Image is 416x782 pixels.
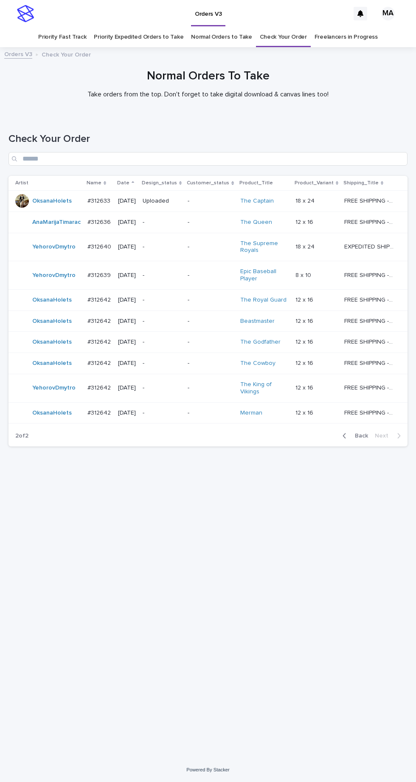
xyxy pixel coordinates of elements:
[87,408,112,417] p: #312642
[240,339,281,346] a: The Godfather
[191,27,252,47] a: Normal Orders to Take
[143,243,181,251] p: -
[188,296,233,304] p: -
[240,198,274,205] a: The Captain
[344,408,396,417] p: FREE SHIPPING - preview in 1-2 business days, after your approval delivery will take 5-10 b.d.
[8,69,408,84] h1: Normal Orders To Take
[118,272,136,279] p: [DATE]
[143,318,181,325] p: -
[188,360,233,367] p: -
[240,360,275,367] a: The Cowboy
[188,409,233,417] p: -
[240,219,272,226] a: The Queen
[143,409,181,417] p: -
[87,178,101,188] p: Name
[188,272,233,279] p: -
[143,360,181,367] p: -
[118,198,136,205] p: [DATE]
[239,178,273,188] p: Product_Title
[42,49,91,59] p: Check Your Order
[295,295,315,304] p: 12 x 16
[8,133,408,145] h1: Check Your Order
[118,219,136,226] p: [DATE]
[32,409,72,417] a: OksanaHolets
[87,337,112,346] p: #312642
[32,384,76,392] a: YehorovDmytro
[8,152,408,166] input: Search
[240,240,289,254] a: The Supreme Royals
[143,339,181,346] p: -
[118,296,136,304] p: [DATE]
[240,268,289,282] a: Epic Baseball Player
[87,217,112,226] p: #312636
[295,358,315,367] p: 12 x 16
[295,316,315,325] p: 12 x 16
[188,219,233,226] p: -
[8,289,408,311] tr: OksanaHolets #312642#312642 [DATE]--The Royal Guard 12 x 1612 x 16 FREE SHIPPING - preview in 1-2...
[188,198,233,205] p: -
[295,242,316,251] p: 18 x 24
[240,409,262,417] a: Merman
[344,358,396,367] p: FREE SHIPPING - preview in 1-2 business days, after your approval delivery will take 5-10 b.d.
[344,316,396,325] p: FREE SHIPPING - preview in 1-2 business days, after your approval delivery will take 5-10 b.d.
[344,383,396,392] p: FREE SHIPPING - preview in 1-2 business days, after your approval delivery will take 5-10 b.d.
[87,295,112,304] p: #312642
[188,339,233,346] p: -
[343,178,379,188] p: Shipping_Title
[295,383,315,392] p: 12 x 16
[143,296,181,304] p: -
[371,432,408,440] button: Next
[260,27,307,47] a: Check Your Order
[188,243,233,251] p: -
[187,178,229,188] p: Customer_status
[295,196,316,205] p: 18 x 24
[143,219,181,226] p: -
[117,178,129,188] p: Date
[32,339,72,346] a: OksanaHolets
[8,402,408,423] tr: OksanaHolets #312642#312642 [DATE]--Merman 12 x 1612 x 16 FREE SHIPPING - preview in 1-2 business...
[87,196,112,205] p: #312633
[142,178,177,188] p: Design_status
[15,178,28,188] p: Artist
[344,270,396,279] p: FREE SHIPPING - preview in 1-2 business days, after your approval delivery will take 5-10 b.d.
[8,212,408,233] tr: AnaMarijaTimarac #312636#312636 [DATE]--The Queen 12 x 1612 x 16 FREE SHIPPING - preview in 1-2 b...
[118,318,136,325] p: [DATE]
[344,242,396,251] p: EXPEDITED SHIPPING - preview in 1 business day; delivery up to 5 business days after your approval.
[295,270,313,279] p: 8 x 10
[344,295,396,304] p: FREE SHIPPING - preview in 1-2 business days, after your approval delivery will take 5-10 b.d.
[344,217,396,226] p: FREE SHIPPING - preview in 1-2 business days, after your approval delivery will take 5-10 b.d.
[118,360,136,367] p: [DATE]
[143,272,181,279] p: -
[118,339,136,346] p: [DATE]
[87,358,112,367] p: #312642
[336,432,371,440] button: Back
[118,384,136,392] p: [DATE]
[381,7,395,20] div: MA
[8,353,408,374] tr: OksanaHolets #312642#312642 [DATE]--The Cowboy 12 x 1612 x 16 FREE SHIPPING - preview in 1-2 busi...
[32,318,72,325] a: OksanaHolets
[38,90,378,99] p: Take orders from the top. Don't forget to take digital download & canvas lines too!
[375,433,394,439] span: Next
[32,296,72,304] a: OksanaHolets
[8,261,408,290] tr: YehorovDmytro #312639#312639 [DATE]--Epic Baseball Player 8 x 108 x 10 FREE SHIPPING - preview in...
[32,198,72,205] a: OksanaHolets
[8,233,408,261] tr: YehorovDmytro #312640#312640 [DATE]--The Supreme Royals 18 x 2418 x 24 EXPEDITED SHIPPING - previ...
[4,49,32,59] a: Orders V3
[295,337,315,346] p: 12 x 16
[8,190,408,212] tr: OksanaHolets #312633#312633 [DATE]Uploaded-The Captain 18 x 2418 x 24 FREE SHIPPING - preview in ...
[32,243,76,251] a: YehorovDmytro
[344,337,396,346] p: FREE SHIPPING - preview in 1-2 business days, after your approval delivery will take 5-10 b.d.
[295,408,315,417] p: 12 x 16
[94,27,183,47] a: Priority Expedited Orders to Take
[87,316,112,325] p: #312642
[38,27,86,47] a: Priority Fast Track
[344,196,396,205] p: FREE SHIPPING - preview in 1-2 business days, after your approval delivery will take 5-10 b.d.
[188,318,233,325] p: -
[8,426,35,446] p: 2 of 2
[8,311,408,332] tr: OksanaHolets #312642#312642 [DATE]--Beastmaster 12 x 1612 x 16 FREE SHIPPING - preview in 1-2 bus...
[143,384,181,392] p: -
[295,217,315,226] p: 12 x 16
[240,381,289,395] a: The King of Vikings
[118,409,136,417] p: [DATE]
